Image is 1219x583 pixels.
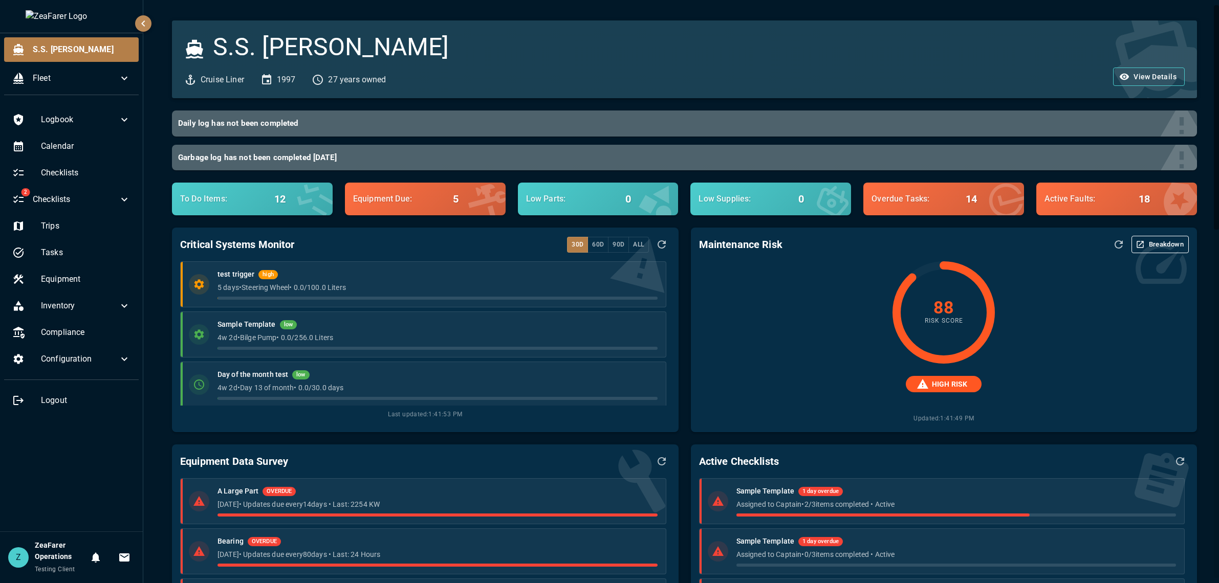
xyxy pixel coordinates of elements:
h6: Sample Template [217,319,276,330]
p: Active Faults : [1044,193,1130,205]
span: Configuration [41,353,118,365]
p: Overdue Tasks : [872,193,957,205]
button: Refresh Data [653,236,670,253]
p: 4w 2d • Day 13 of month • 0.0 / 30.0 days [217,383,657,393]
h6: Bearing [217,536,244,547]
h6: ZeaFarer Operations [35,540,85,563]
p: 4w 2d • Bilge Pump • 0.0 / 256.0 Liters [217,332,657,343]
span: Logbook [41,114,118,126]
div: Tasks [4,240,139,265]
button: Garbage log has not been completed [DATE] [172,145,1197,171]
span: OVERDUE [248,537,281,546]
p: 5 days • Steering Wheel • 0.0 / 100.0 Liters [217,282,657,293]
button: All [628,237,648,253]
span: S.S. [PERSON_NAME] [33,43,130,56]
p: Equipment Due : [353,193,445,205]
p: Assigned to Captain • 2 / 3 items completed • Active [736,499,1176,509]
h6: Daily log has not been completed [178,117,1183,130]
h6: 18 [1139,191,1150,207]
button: 90d [608,237,629,253]
span: Trips [41,220,130,232]
p: 1997 [277,74,296,86]
div: Compliance [4,320,139,345]
h6: Day of the month test [217,369,288,380]
span: high [258,271,278,279]
p: Cruise Liner [201,74,244,86]
h6: Sample Template [736,536,795,547]
span: Updated: 1:41:49 PM [913,406,974,424]
div: Inventory [4,294,139,318]
div: Logbook [4,107,139,132]
p: Low Supplies : [699,193,790,205]
p: Assigned to Captain • 0 / 3 items completed • Active [736,549,1176,559]
p: 27 years owned [328,74,386,86]
span: HIGH RISK [926,379,973,390]
span: OVERDUE [263,487,296,496]
button: Invitations [114,547,135,568]
h6: 5 [453,191,459,207]
span: Inventory [41,300,118,312]
h6: Garbage log has not been completed [DATE] [178,151,1183,165]
span: Logout [41,394,130,407]
div: Calendar [4,134,139,159]
div: Checklists [4,161,139,185]
button: Refresh Data [653,453,670,470]
div: Configuration [4,347,139,371]
span: Fleet [33,72,118,84]
h6: Critical Systems Monitor [180,236,295,253]
div: Fleet [4,66,139,91]
span: Tasks [41,246,130,259]
div: Z [8,547,29,568]
span: 2 [21,188,30,196]
button: Daily log has not been completed [172,110,1197,137]
button: Refresh Data [1171,453,1189,470]
h6: 14 [966,191,977,207]
button: 30d [567,237,588,253]
p: [DATE] • Updates due every 14 days • Last: 2254 KW [217,499,657,509]
h3: S.S. [PERSON_NAME] [213,33,449,61]
button: View Details [1113,68,1185,86]
h6: 12 [274,191,286,207]
h4: 88 [933,299,954,316]
button: Refresh Assessment [1110,236,1127,253]
span: Checklists [33,193,118,206]
button: Breakdown [1131,236,1189,253]
span: low [280,321,297,329]
span: Risk Score [925,316,963,326]
p: Low Parts : [526,193,618,205]
h6: Maintenance Risk [699,236,782,253]
div: Logout [4,388,139,413]
div: S.S. [PERSON_NAME] [4,37,139,62]
span: Equipment [41,273,130,285]
span: Last updated: 1:41:53 PM [180,410,670,420]
span: Calendar [41,140,130,152]
img: ZeaFarer Logo [26,10,118,23]
h6: 0 [798,191,804,207]
h6: Active Checklists [699,453,779,469]
span: Checklists [41,167,130,179]
h6: 0 [625,191,631,207]
button: Notifications [85,547,106,568]
h6: A Large Part [217,486,258,497]
div: Equipment [4,267,139,291]
span: 1 day overdue [798,487,843,496]
button: 60d [587,237,608,253]
h6: Equipment Data Survey [180,453,288,469]
h6: Sample Template [736,486,795,497]
p: To Do Items : [180,193,266,205]
span: Testing Client [35,566,75,573]
h6: test trigger [217,269,254,280]
span: 1 day overdue [798,537,843,546]
span: low [292,371,309,379]
span: Compliance [41,326,130,339]
div: 2Checklists [4,187,139,212]
p: [DATE] • Updates due every 80 days • Last: 24 Hours [217,549,657,559]
div: Trips [4,214,139,238]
